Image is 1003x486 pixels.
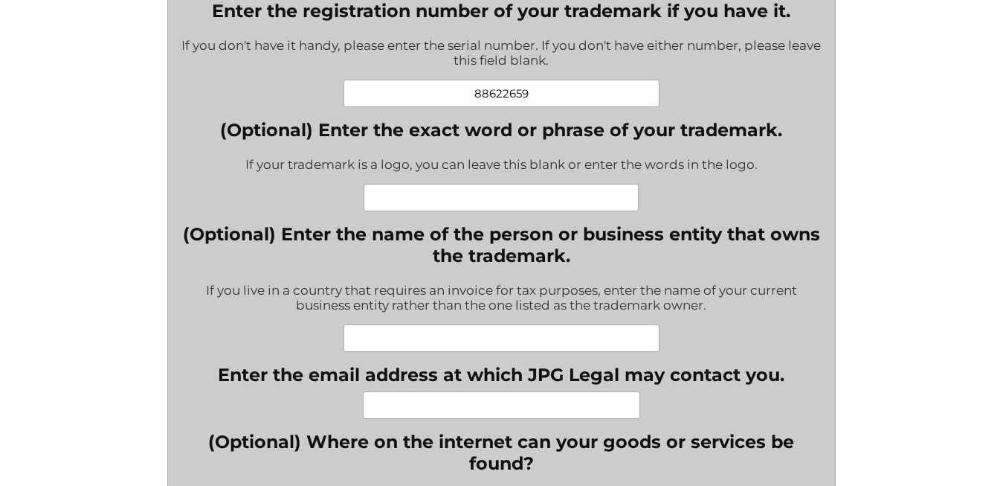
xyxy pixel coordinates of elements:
[179,28,823,80] div: If you don't have it handy, please enter the serial number. If you don't have either number, plea...
[179,273,823,324] div: If you live in a country that requires an invoice for tax purposes, enter the name of your curren...
[220,119,782,141] label: (Optional) Enter the exact word or phrase of your trademark.
[179,431,823,474] label: (Optional) Where on the internet can your goods or services be found?
[179,223,823,266] label: (Optional) Enter the name of the person or business entity that owns the trademark.
[220,147,782,184] div: If your trademark is a logo, you can leave this blank or enter the words in the logo.
[218,364,784,386] label: Enter the email address at which JPG Legal may contact you.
